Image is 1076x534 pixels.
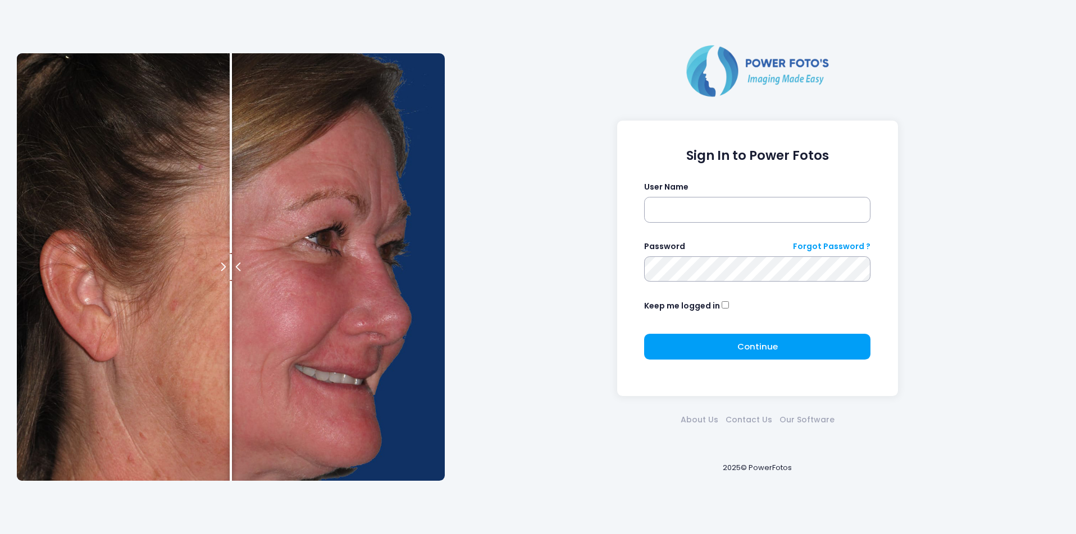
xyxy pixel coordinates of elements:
[455,444,1059,492] div: 2025© PowerFotos
[644,334,870,360] button: Continue
[682,43,833,99] img: Logo
[677,414,722,426] a: About Us
[722,414,776,426] a: Contact Us
[737,340,778,352] span: Continue
[793,241,870,252] a: Forgot Password ?
[644,181,689,193] label: User Name
[776,414,838,426] a: Our Software
[644,300,720,312] label: Keep me logged in
[644,241,685,252] label: Password
[644,148,870,163] h1: Sign In to Power Fotos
